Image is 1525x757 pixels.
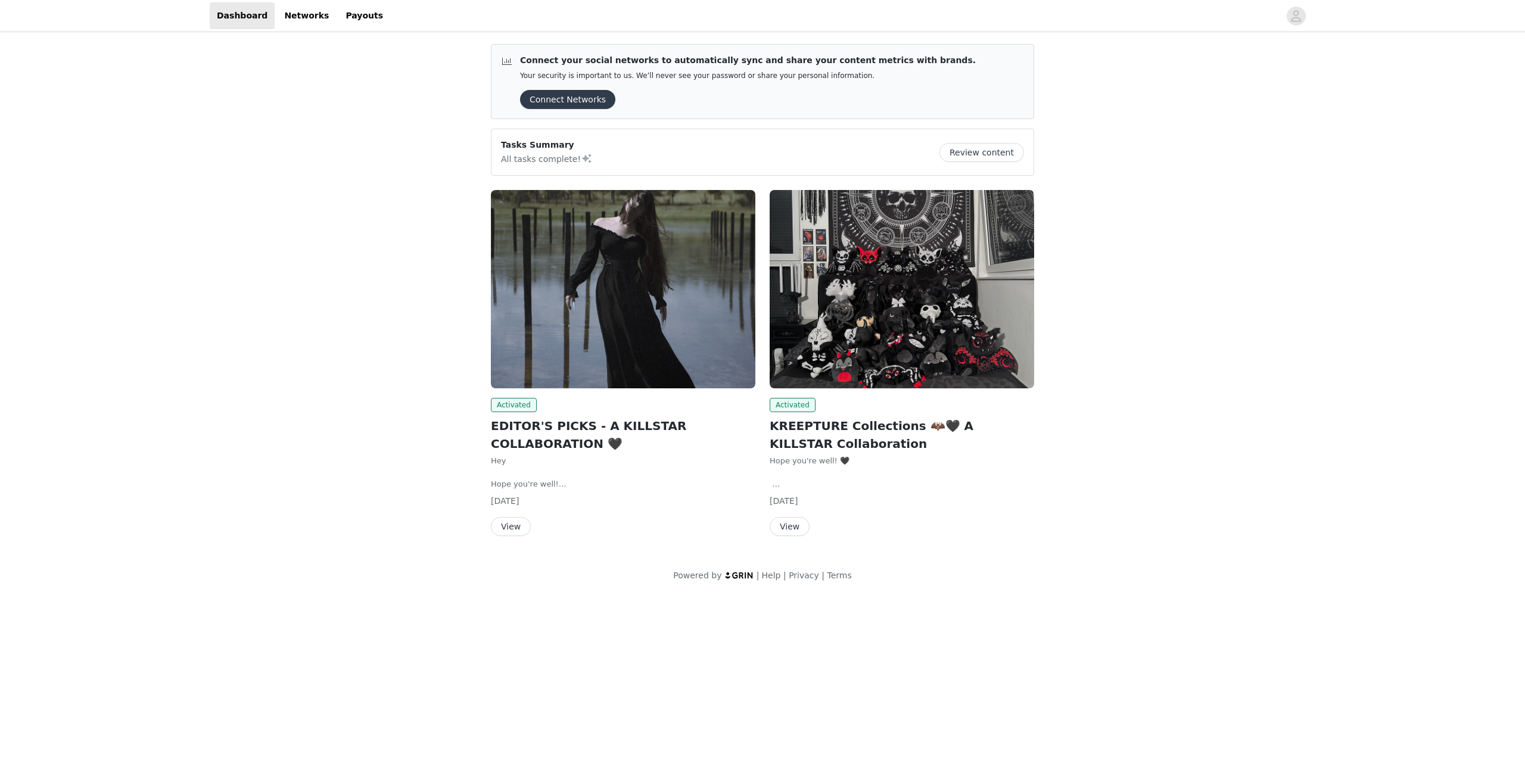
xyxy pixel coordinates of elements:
[783,571,786,580] span: |
[491,398,537,412] span: Activated
[827,571,851,580] a: Terms
[520,71,976,80] p: Your security is important to us. We’ll never see your password or share your personal information.
[673,571,721,580] span: Powered by
[210,2,275,29] a: Dashboard
[789,571,819,580] a: Privacy
[770,522,810,531] a: View
[338,2,390,29] a: Payouts
[491,517,531,536] button: View
[762,571,781,580] a: Help
[491,496,519,506] span: [DATE]
[770,517,810,536] button: View
[491,417,755,453] h2: EDITOR'S PICKS - A KILLSTAR COLLABORATION 🖤
[770,190,1034,388] img: KILLSTAR - UK
[520,54,976,67] p: Connect your social networks to automatically sync and share your content metrics with brands.
[501,151,593,166] p: All tasks complete!
[821,571,824,580] span: |
[501,139,593,151] p: Tasks Summary
[724,571,754,579] img: logo
[1290,7,1302,26] div: avatar
[757,571,760,580] span: |
[277,2,336,29] a: Networks
[770,455,1034,467] div: Hope you're well! 🖤
[520,90,615,109] button: Connect Networks
[770,417,1034,453] h2: KREEPTURE Collections 🦇🖤 A KILLSTAR Collaboration
[770,398,816,412] span: Activated
[491,455,755,467] p: Hey
[491,190,755,388] img: KILLSTAR - UK
[939,143,1024,162] button: Review content
[491,522,531,531] a: View
[491,478,755,490] p: Hope you're well!
[770,496,798,506] span: [DATE]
